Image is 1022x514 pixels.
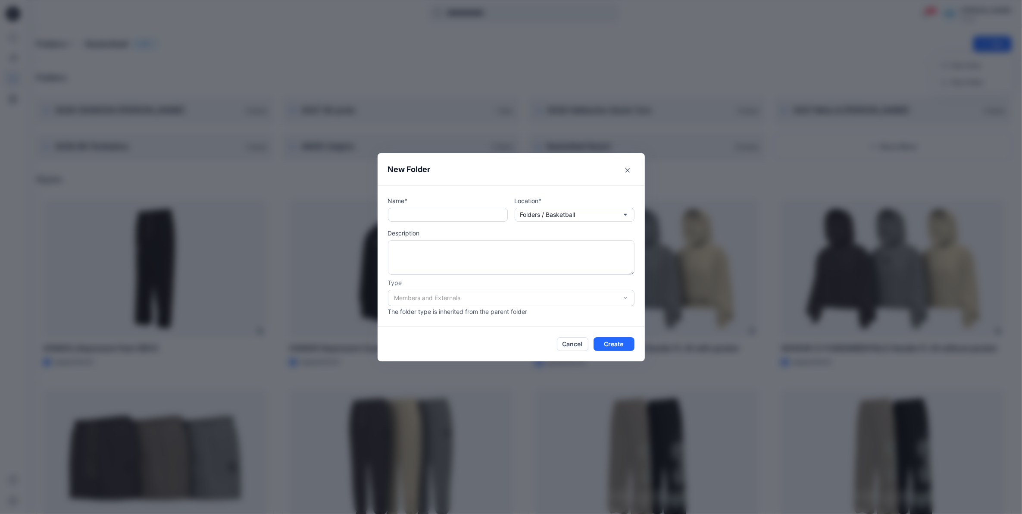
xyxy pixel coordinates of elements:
p: The folder type is inherited from the parent folder [388,307,634,316]
p: Name* [388,196,508,205]
header: New Folder [378,153,645,185]
p: Folders / Basketball [520,210,575,219]
button: Close [621,163,634,177]
button: Cancel [557,337,588,351]
p: Description [388,229,634,238]
button: Create [594,337,634,351]
p: Location* [515,196,634,205]
p: Type [388,278,634,287]
button: Folders / Basketball [515,208,634,222]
